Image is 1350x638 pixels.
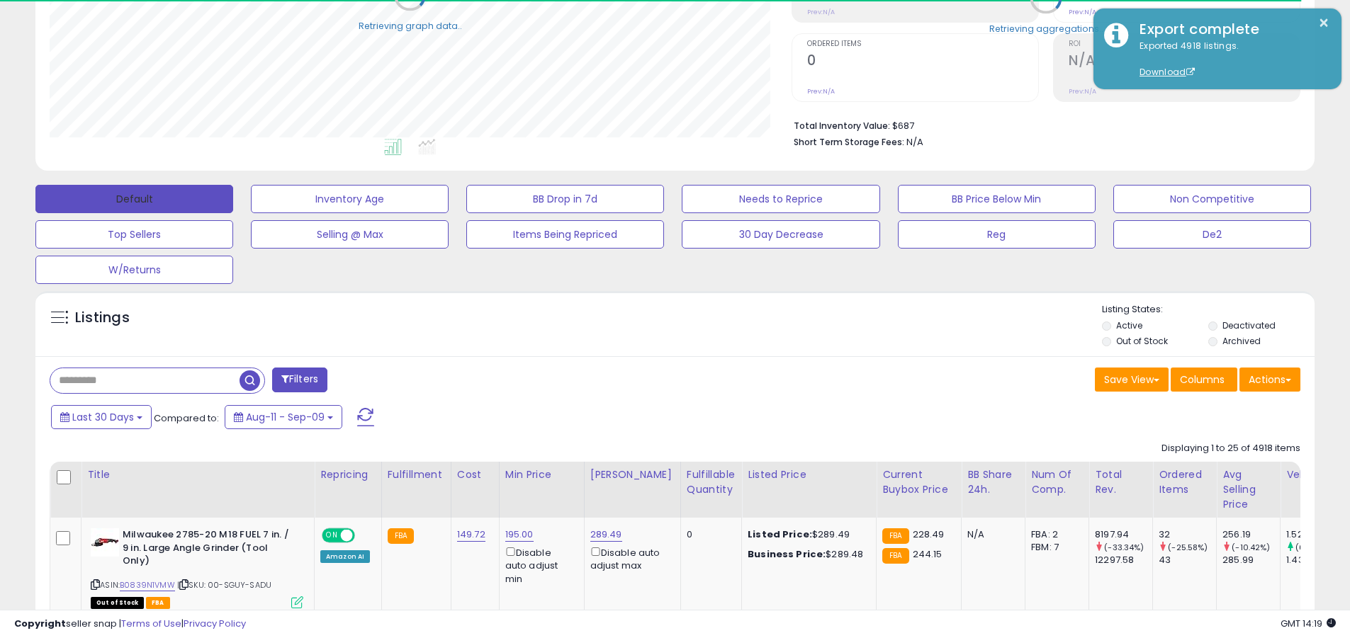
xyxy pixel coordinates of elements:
label: Active [1116,319,1142,331]
span: | SKU: 00-SGUY-SADU [177,579,271,591]
button: Actions [1239,368,1300,392]
span: Compared to: [154,411,219,425]
button: Aug-11 - Sep-09 [225,405,342,429]
div: Amazon AI [320,550,370,563]
div: BB Share 24h. [967,467,1019,497]
div: Min Price [505,467,578,482]
button: 30 Day Decrease [682,220,879,249]
span: ON [323,530,341,542]
a: Privacy Policy [184,617,246,630]
div: 1.43 [1286,554,1344,566]
a: 149.72 [457,528,485,542]
button: Columns [1171,368,1237,392]
div: 0 [687,528,731,541]
a: Terms of Use [121,617,181,630]
small: (6.29%) [1295,542,1327,553]
div: Exported 4918 listings. [1129,40,1331,79]
button: De2 [1113,220,1311,249]
h5: Listings [75,308,130,328]
div: 256.19 [1222,528,1280,541]
div: Avg Selling Price [1222,467,1274,512]
small: (-10.42%) [1232,542,1270,553]
button: Needs to Reprice [682,185,879,213]
b: Milwaukee 2785-20 M18 FUEL 7 in. / 9 in. Large Angle Grinder (Tool Only) [123,528,295,571]
div: Velocity [1286,467,1338,482]
div: FBA: 2 [1031,528,1078,541]
div: FBM: 7 [1031,541,1078,554]
div: Disable auto adjust max [590,545,670,572]
div: Disable auto adjust min [505,545,573,586]
div: 1.52 [1286,528,1344,541]
div: seller snap | | [14,617,246,631]
div: Repricing [320,467,376,482]
div: N/A [967,528,1014,541]
img: 31V7je14OmL._SL40_.jpg [91,528,119,557]
div: 285.99 [1222,554,1280,566]
button: W/Returns [35,256,233,284]
button: Non Competitive [1113,185,1311,213]
button: Items Being Repriced [466,220,664,249]
strong: Copyright [14,617,66,630]
label: Archived [1222,335,1261,347]
div: $289.48 [748,548,865,561]
span: All listings that are currently out of stock and unavailable for purchase on Amazon [91,597,144,609]
a: 289.49 [590,528,622,542]
button: Last 30 Days [51,405,152,429]
p: Listing States: [1102,303,1315,317]
div: Cost [457,467,493,482]
small: FBA [882,548,909,564]
button: BB Drop in 7d [466,185,664,213]
span: OFF [353,530,376,542]
div: 32 [1159,528,1216,541]
div: ASIN: [91,528,303,607]
button: Top Sellers [35,220,233,249]
small: (-25.58%) [1168,542,1208,553]
span: 228.49 [913,528,945,541]
div: 12297.58 [1095,554,1152,566]
span: FBA [146,597,170,609]
div: 8197.94 [1095,528,1152,541]
div: Retrieving graph data.. [359,19,462,32]
small: FBA [882,528,909,544]
button: BB Price Below Min [898,185,1096,213]
small: (-33.34%) [1104,542,1144,553]
div: Num of Comp. [1031,467,1083,497]
a: Download [1140,66,1195,78]
button: Reg [898,220,1096,249]
button: Inventory Age [251,185,449,213]
small: FBA [388,528,414,544]
div: Fulfillable Quantity [687,467,736,497]
div: Fulfillment [388,467,445,482]
b: Listed Price: [748,528,812,541]
div: [PERSON_NAME] [590,467,675,482]
a: B0839N1VMW [120,579,175,591]
a: 195.00 [505,528,534,542]
div: Export complete [1129,19,1331,40]
label: Out of Stock [1116,335,1168,347]
div: Ordered Items [1159,467,1210,497]
div: Displaying 1 to 25 of 4918 items [1161,442,1300,455]
span: Aug-11 - Sep-09 [246,410,325,424]
span: 2025-10-10 14:19 GMT [1281,617,1336,630]
div: 43 [1159,554,1216,566]
div: $289.49 [748,528,865,541]
span: Columns [1180,372,1225,387]
b: Business Price: [748,547,826,561]
span: Last 30 Days [72,410,134,424]
span: 244.15 [913,547,943,561]
div: Retrieving aggregations.. [989,22,1103,35]
button: Default [35,185,233,213]
label: Deactivated [1222,319,1276,331]
button: × [1318,14,1329,32]
button: Selling @ Max [251,220,449,249]
div: Title [87,467,308,482]
button: Filters [272,368,327,392]
button: Save View [1095,368,1169,392]
div: Current Buybox Price [882,467,955,497]
div: Listed Price [748,467,870,482]
div: Total Rev. [1095,467,1147,497]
